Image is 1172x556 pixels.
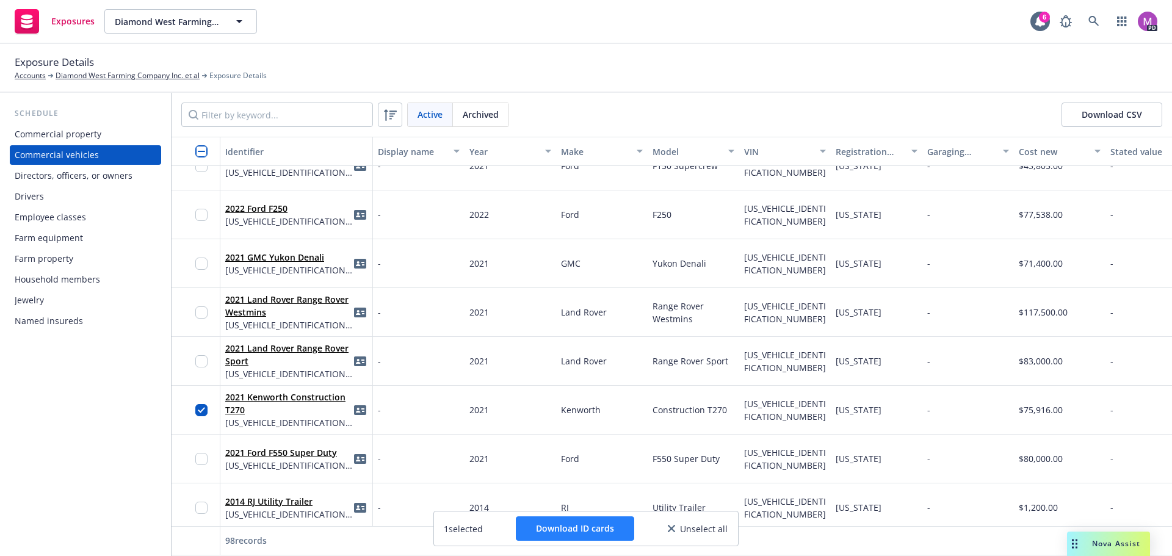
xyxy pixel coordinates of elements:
span: 2014 [469,502,489,513]
span: 1 selected [444,522,483,535]
div: Drivers [15,187,44,206]
a: 2021 Land Rover Range Rover Westmins [225,294,349,318]
span: 2014 RJ Utility Trailer [225,495,353,508]
a: Household members [10,270,161,289]
a: 2021 Kenworth Construction T270 [225,391,345,416]
span: [US_VEHICLE_IDENTIFICATION_NUMBER] [225,264,353,276]
a: 2021 Land Rover Range Rover Sport [225,342,349,367]
span: [US_STATE] [836,209,881,220]
a: idCard [353,208,367,222]
span: Unselect all [680,522,728,535]
a: Directors, officers, or owners [10,166,161,186]
span: - [927,355,930,367]
div: Directors, officers, or owners [15,166,132,186]
span: Active [418,108,443,121]
span: Kenworth [561,404,601,416]
a: Commercial vehicles [10,145,161,165]
span: - [927,501,930,514]
span: [US_VEHICLE_IDENTIFICATION_NUMBER] [225,367,353,380]
span: 2021 [469,306,489,318]
span: [US_VEHICLE_IDENTIFICATION_NUMBER] [225,508,353,521]
span: Ford [561,209,579,220]
div: Garaging address [927,145,996,158]
button: Nova Assist [1067,532,1150,556]
a: 2021 Ford F550 Super Duty [225,447,337,458]
div: Commercial vehicles [15,145,99,165]
span: Archived [463,108,499,121]
span: 2022 Ford F250 [225,202,353,215]
a: Farm equipment [10,228,161,248]
span: - [927,403,930,416]
img: photo [1138,12,1157,31]
a: idCard [353,403,367,417]
span: [US_VEHICLE_IDENTIFICATION_NUMBER] [225,416,353,429]
button: Model [648,137,739,166]
span: 2021 Land Rover Range Rover Westmins [225,293,353,319]
span: 2022 [469,209,489,220]
span: RJ [561,502,569,513]
span: [US_STATE] [836,404,881,416]
span: Download ID cards [536,522,614,534]
input: Toggle Row Selected [195,404,208,416]
span: Construction T270 [653,404,727,416]
div: Identifier [225,145,367,158]
a: Accounts [15,70,46,81]
div: Make [561,145,629,158]
div: Drag to move [1067,532,1082,556]
span: - [927,306,930,319]
span: idCard [353,305,367,320]
div: Household members [15,270,100,289]
a: Farm property [10,249,161,269]
span: Ford [561,453,579,464]
div: Cost new [1019,145,1087,158]
span: 2021 [469,355,489,367]
span: idCard [353,354,367,369]
span: Land Rover [561,355,607,367]
span: idCard [353,500,367,515]
span: idCard [353,452,367,466]
span: 2021 [469,404,489,416]
span: - [1110,355,1113,367]
span: F550 Super Duty [653,453,720,464]
span: Utility Trailer [653,502,706,513]
span: [US_VEHICLE_IDENTIFICATION_NUMBER] [225,319,353,331]
button: Make [556,137,648,166]
a: Named insureds [10,311,161,331]
span: Exposure Details [209,70,267,81]
a: 2021 GMC Yukon Denali [225,251,324,263]
input: Toggle Row Selected [195,258,208,270]
span: - [1110,306,1113,318]
span: Range Rover Westmins [653,300,706,325]
span: [US_STATE] [836,453,881,464]
a: 2014 RJ Utility Trailer [225,496,313,507]
input: Filter by keyword... [181,103,373,127]
span: [US_VEHICLE_IDENTIFICATION_NUMBER] [225,459,353,472]
span: - [927,452,930,465]
button: Cost new [1014,137,1105,166]
div: 6 [1039,12,1050,23]
button: Garaging address [922,137,1014,166]
span: [US_VEHICLE_IDENTIFICATION_NUMBER] [744,398,826,422]
span: [US_VEHICLE_IDENTIFICATION_NUMBER] [225,215,353,228]
input: Toggle Row Selected [195,355,208,367]
span: $75,916.00 [1019,404,1063,416]
input: Toggle Row Selected [195,306,208,319]
div: Jewelry [15,291,44,310]
span: [US_VEHICLE_IDENTIFICATION_NUMBER] [225,166,353,179]
input: Toggle Row Selected [195,502,208,514]
span: - [378,452,381,465]
button: Download CSV [1062,103,1162,127]
span: $1,200.00 [1019,502,1058,513]
span: - [927,208,930,221]
span: [US_VEHICLE_IDENTIFICATION_NUMBER] [744,154,826,178]
span: - [378,355,381,367]
button: Display name [373,137,465,166]
div: Model [653,145,721,158]
a: Exposures [10,4,99,38]
a: 2022 Ford F250 [225,203,288,214]
span: - [378,208,381,221]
